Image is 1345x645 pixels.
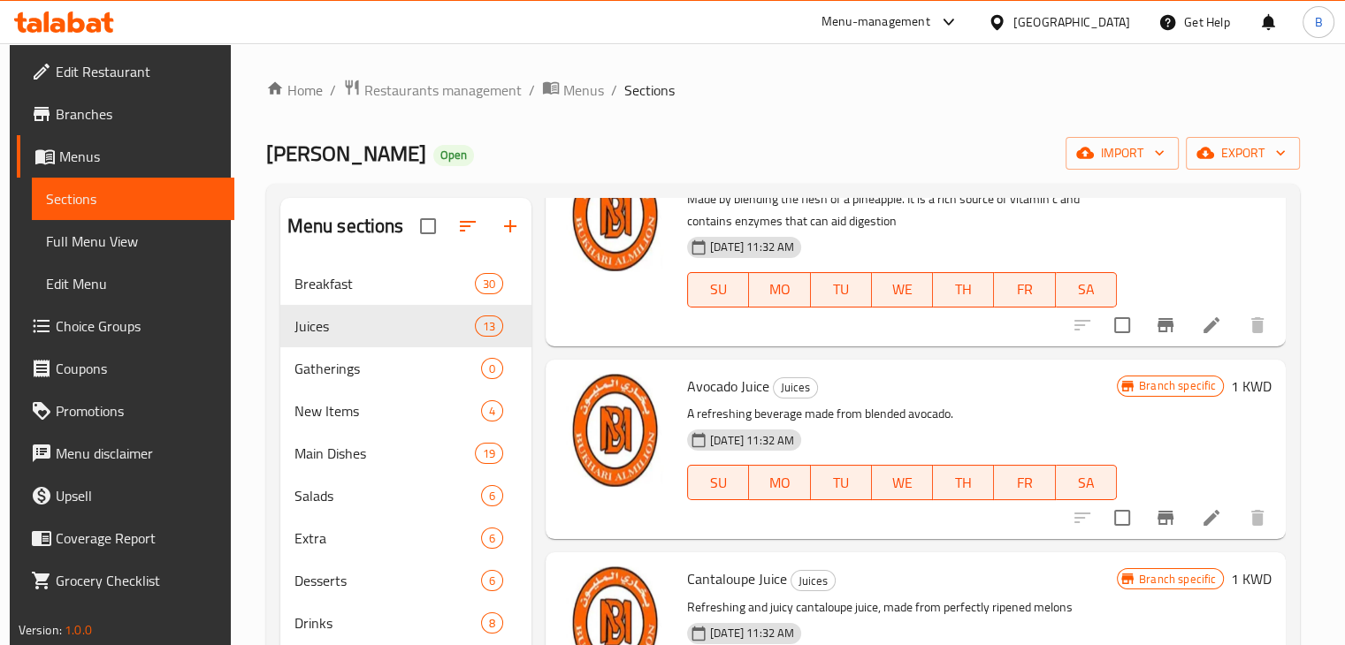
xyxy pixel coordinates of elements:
[476,276,502,292] span: 30
[687,596,1117,618] p: Refreshing and juicy cantaloupe juice, made from perfectly ripened melons
[280,474,531,517] div: Salads6
[17,432,234,474] a: Menu disclaimer
[482,615,502,632] span: 8
[1066,137,1179,170] button: import
[879,470,926,496] span: WE
[32,262,234,305] a: Edit Menu
[1231,374,1272,398] h6: 1 KWD
[476,445,502,462] span: 19
[294,273,475,294] span: Breakfast
[1200,142,1286,164] span: export
[1236,304,1279,346] button: delete
[56,443,220,464] span: Menu disclaimer
[1144,497,1187,539] button: Branch-specific-item
[940,277,987,302] span: TH
[294,400,481,421] span: New Items
[749,465,810,500] button: MO
[489,205,531,247] button: Add section
[994,272,1055,307] button: FR
[1063,470,1110,496] span: SA
[1080,142,1165,164] span: import
[59,146,220,167] span: Menus
[482,573,502,589] span: 6
[1063,277,1110,302] span: SA
[17,390,234,432] a: Promotions
[879,277,926,302] span: WE
[822,11,930,33] div: Menu-management
[774,377,817,398] span: Juices
[280,347,531,390] div: Gatherings0
[703,239,801,255] span: [DATE] 11:32 AM
[32,178,234,220] a: Sections
[364,80,522,101] span: Restaurants management
[343,79,522,102] a: Restaurants management
[56,527,220,549] span: Coverage Report
[294,485,481,506] div: Salads
[280,305,531,347] div: Juices13
[687,272,749,307] button: SU
[475,315,503,337] div: items
[475,443,503,464] div: items
[280,432,531,474] div: Main Dishes19
[1144,304,1187,346] button: Branch-specific-item
[17,559,234,602] a: Grocery Checklist
[287,213,404,239] h2: Menu sections
[280,602,531,644] div: Drinks8
[1201,315,1222,336] a: Edit menu item
[330,80,336,101] li: /
[933,272,994,307] button: TH
[1201,507,1222,528] a: Edit menu item
[17,347,234,390] a: Coupons
[811,465,872,500] button: TU
[280,262,531,305] div: Breakfast30
[447,205,489,247] span: Sort sections
[482,488,502,505] span: 6
[1001,470,1048,496] span: FR
[294,612,481,634] span: Drinks
[624,80,675,101] span: Sections
[476,318,502,335] span: 13
[994,465,1055,500] button: FR
[481,485,503,506] div: items
[756,277,803,302] span: MO
[46,273,220,294] span: Edit Menu
[65,618,92,641] span: 1.0.0
[1186,137,1300,170] button: export
[560,158,673,271] img: Pineapple Juice
[756,470,803,496] span: MO
[266,133,426,173] span: [PERSON_NAME]
[1056,465,1117,500] button: SA
[433,145,474,166] div: Open
[542,79,604,102] a: Menus
[266,80,323,101] a: Home
[791,571,835,591] span: Juices
[266,79,1301,102] nav: breadcrumb
[529,80,535,101] li: /
[294,358,481,379] div: Gatherings
[1231,566,1272,591] h6: 1 KWD
[811,272,872,307] button: TU
[433,148,474,163] span: Open
[17,517,234,559] a: Coverage Report
[933,465,994,500] button: TH
[294,443,475,464] span: Main Dishes
[872,272,933,307] button: WE
[1013,12,1130,32] div: [GEOGRAPHIC_DATA]
[280,390,531,432] div: New Items4
[1056,272,1117,307] button: SA
[940,470,987,496] span: TH
[563,80,604,101] span: Menus
[17,50,234,93] a: Edit Restaurant
[17,135,234,178] a: Menus
[481,400,503,421] div: items
[1314,12,1322,32] span: B
[294,527,481,549] span: Extra
[695,470,742,496] span: SU
[46,188,220,209] span: Sections
[280,517,531,559] div: Extra6
[17,474,234,517] a: Upsell
[294,315,475,337] span: Juices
